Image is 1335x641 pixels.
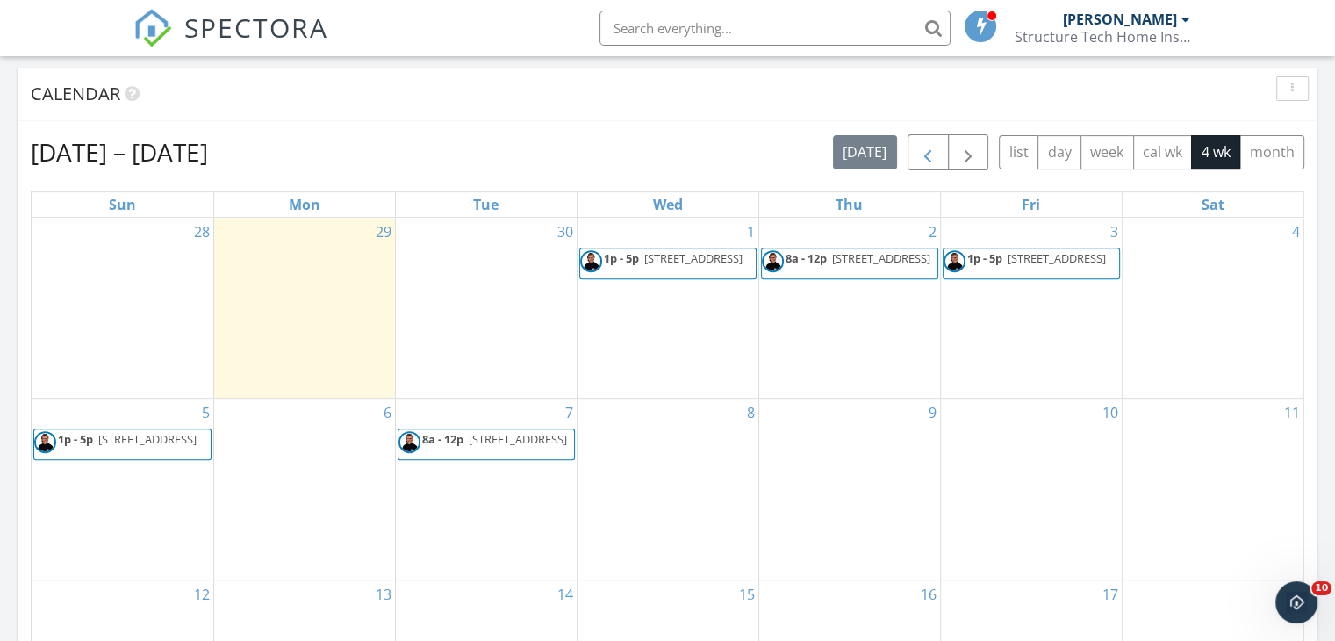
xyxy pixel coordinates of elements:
a: 1p - 5p [STREET_ADDRESS] [943,248,1120,279]
h2: [DATE] – [DATE] [31,134,208,169]
a: Go to October 6, 2025 [380,399,395,427]
a: Go to October 16, 2025 [917,580,940,609]
a: Go to October 12, 2025 [190,580,213,609]
a: Go to October 2, 2025 [925,218,940,246]
img: profile_pic.jpg [580,250,602,272]
a: Go to October 9, 2025 [925,399,940,427]
span: [STREET_ADDRESS] [98,431,197,447]
a: SPECTORA [133,24,328,61]
span: 1p - 5p [58,431,93,447]
a: Go to October 15, 2025 [736,580,758,609]
img: profile_pic.jpg [762,250,784,272]
td: Go to September 29, 2025 [213,218,395,399]
span: 1p - 5p [967,250,1002,266]
button: 4 wk [1191,135,1240,169]
a: Go to October 13, 2025 [372,580,395,609]
a: Go to October 11, 2025 [1281,399,1303,427]
span: [STREET_ADDRESS] [832,250,930,266]
img: profile_pic.jpg [34,431,56,453]
a: Go to October 18, 2025 [1281,580,1303,609]
a: 8a - 12p [STREET_ADDRESS] [422,431,570,447]
a: 1p - 5p [STREET_ADDRESS] [58,431,199,447]
a: Go to September 28, 2025 [190,218,213,246]
a: Sunday [105,192,140,217]
span: [STREET_ADDRESS] [1008,250,1106,266]
iframe: Intercom live chat [1275,581,1317,623]
img: profile_pic.jpg [398,431,420,453]
button: Previous [908,134,949,170]
a: Go to October 1, 2025 [743,218,758,246]
a: Wednesday [650,192,686,217]
img: profile_pic.jpg [944,250,965,272]
a: Tuesday [470,192,502,217]
button: cal wk [1133,135,1193,169]
button: Next [948,134,989,170]
a: Thursday [832,192,866,217]
button: list [999,135,1038,169]
input: Search everything... [599,11,951,46]
span: SPECTORA [184,9,328,46]
a: Monday [285,192,324,217]
a: Go to October 3, 2025 [1107,218,1122,246]
a: Go to October 17, 2025 [1099,580,1122,609]
td: Go to October 7, 2025 [395,398,577,580]
a: Go to October 4, 2025 [1288,218,1303,246]
a: 1p - 5p [STREET_ADDRESS] [33,429,212,460]
a: Go to October 5, 2025 [198,399,213,427]
td: Go to October 11, 2025 [1122,398,1303,580]
a: Go to October 7, 2025 [562,399,577,427]
td: Go to October 6, 2025 [213,398,395,580]
td: Go to September 28, 2025 [32,218,213,399]
span: 1p - 5p [604,250,639,266]
span: [STREET_ADDRESS] [644,250,743,266]
a: Saturday [1198,192,1228,217]
a: Go to September 30, 2025 [554,218,577,246]
a: Go to October 8, 2025 [743,399,758,427]
button: day [1037,135,1081,169]
span: [STREET_ADDRESS] [469,431,567,447]
a: 8a - 12p [STREET_ADDRESS] [786,250,933,266]
a: 1p - 5p [STREET_ADDRESS] [967,250,1109,266]
div: [PERSON_NAME] [1063,11,1177,28]
img: The Best Home Inspection Software - Spectora [133,9,172,47]
a: 1p - 5p [STREET_ADDRESS] [579,248,757,279]
td: Go to October 3, 2025 [940,218,1122,399]
td: Go to October 5, 2025 [32,398,213,580]
td: Go to October 1, 2025 [577,218,758,399]
a: Go to October 10, 2025 [1099,399,1122,427]
button: week [1080,135,1134,169]
span: Calendar [31,82,120,105]
button: month [1239,135,1304,169]
td: Go to October 9, 2025 [758,398,940,580]
td: Go to October 2, 2025 [758,218,940,399]
a: Go to October 14, 2025 [554,580,577,609]
a: 8a - 12p [STREET_ADDRESS] [761,248,938,279]
td: Go to October 10, 2025 [940,398,1122,580]
td: Go to October 8, 2025 [577,398,758,580]
span: 8a - 12p [422,431,463,447]
a: 8a - 12p [STREET_ADDRESS] [398,429,575,460]
div: Structure Tech Home Inspections [1015,28,1190,46]
a: Go to September 29, 2025 [372,218,395,246]
span: 8a - 12p [786,250,827,266]
a: Friday [1018,192,1044,217]
a: 1p - 5p [STREET_ADDRESS] [604,250,745,266]
button: [DATE] [833,135,897,169]
td: Go to October 4, 2025 [1122,218,1303,399]
td: Go to September 30, 2025 [395,218,577,399]
span: 10 [1311,581,1331,595]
